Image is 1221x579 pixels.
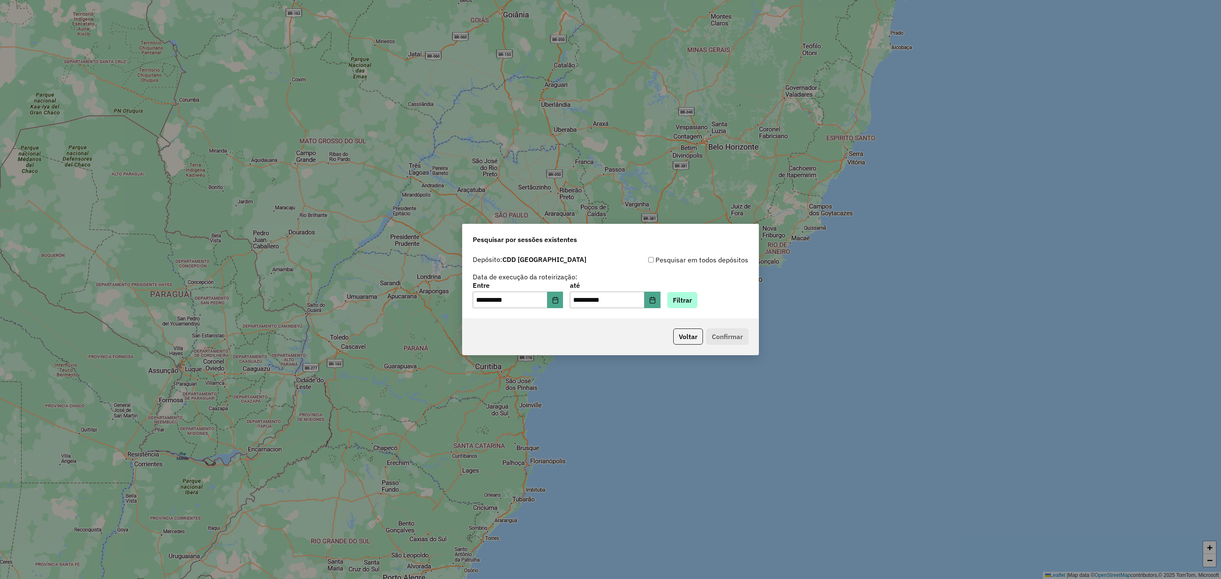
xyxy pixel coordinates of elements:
span: Pesquisar por sessões existentes [473,234,577,245]
label: Data de execução da roteirização: [473,272,577,282]
label: Depósito: [473,254,586,264]
label: até [570,280,660,290]
button: Choose Date [644,292,661,309]
label: Entre [473,280,563,290]
div: Pesquisar em todos depósitos [610,255,748,265]
button: Voltar [673,328,703,345]
strong: CDD [GEOGRAPHIC_DATA] [502,255,586,264]
button: Filtrar [667,292,697,308]
button: Choose Date [547,292,563,309]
